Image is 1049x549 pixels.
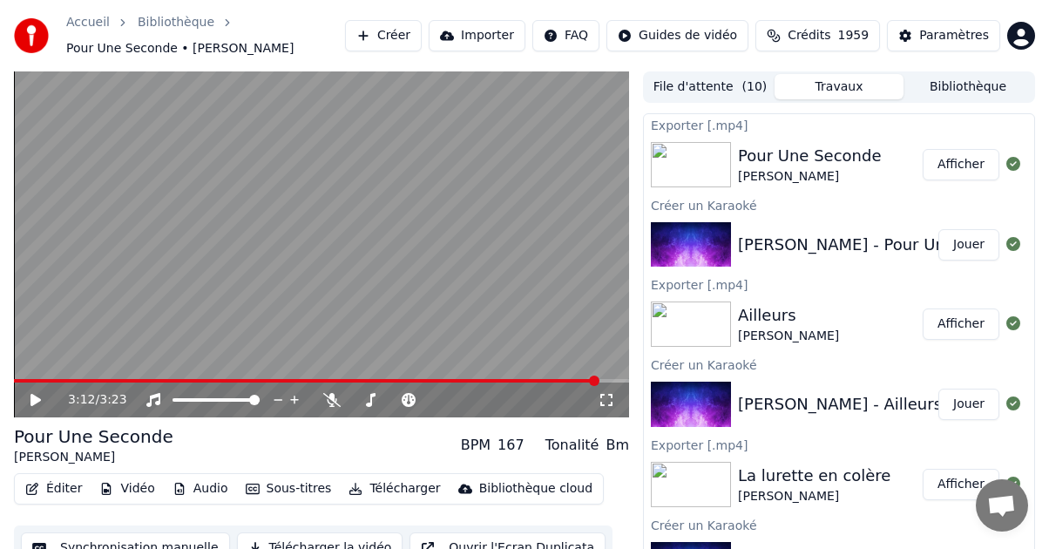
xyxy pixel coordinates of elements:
div: [PERSON_NAME] [14,449,173,466]
button: Vidéo [92,477,161,501]
div: La lurette en colère [738,464,890,488]
div: Paramètres [919,27,989,44]
div: Créer un Karaoké [644,354,1034,375]
span: Crédits [788,27,830,44]
button: Sous-titres [239,477,339,501]
div: BPM [461,435,491,456]
button: Jouer [938,229,999,261]
div: Pour Une Seconde [738,144,881,168]
div: [PERSON_NAME] [738,328,839,345]
div: Bibliothèque cloud [479,480,592,498]
div: Exporter [.mp4] [644,434,1034,455]
div: 167 [497,435,524,456]
button: Audio [166,477,235,501]
nav: breadcrumb [66,14,345,58]
button: Travaux [775,74,903,99]
button: Bibliothèque [903,74,1032,99]
button: Créer [345,20,422,51]
div: Pour Une Seconde [14,424,173,449]
span: ( 10 ) [742,78,768,96]
a: Accueil [66,14,110,31]
div: / [68,391,110,409]
button: File d'attente [646,74,775,99]
button: Paramètres [887,20,1000,51]
span: 1959 [838,27,870,44]
img: youka [14,18,49,53]
div: Créer un Karaoké [644,194,1034,215]
div: Créer un Karaoké [644,514,1034,535]
div: [PERSON_NAME] [738,168,881,186]
a: Bibliothèque [138,14,214,31]
button: Afficher [923,149,999,180]
div: Tonalité [545,435,599,456]
div: [PERSON_NAME] [738,488,890,505]
span: Pour Une Seconde • [PERSON_NAME] [66,40,294,58]
button: Importer [429,20,525,51]
button: Éditer [18,477,89,501]
button: Jouer [938,389,999,420]
button: Afficher [923,469,999,500]
button: Guides de vidéo [606,20,748,51]
button: Télécharger [342,477,447,501]
button: FAQ [532,20,599,51]
span: 3:12 [68,391,95,409]
div: Exporter [.mp4] [644,114,1034,135]
div: Ouvrir le chat [976,479,1028,532]
div: Exporter [.mp4] [644,274,1034,295]
button: Crédits1959 [755,20,880,51]
div: Bm [606,435,629,456]
div: [PERSON_NAME] - Ailleurs (sm) [738,392,983,417]
div: Ailleurs [738,303,839,328]
span: 3:23 [99,391,126,409]
button: Afficher [923,308,999,340]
